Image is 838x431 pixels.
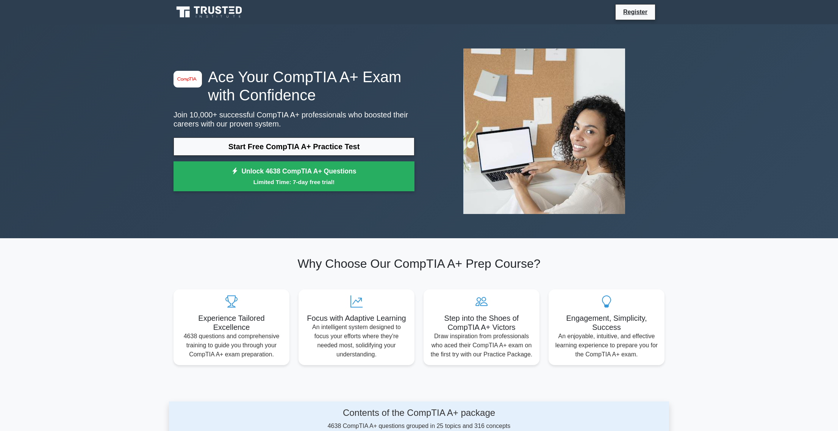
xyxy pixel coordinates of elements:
a: Register [619,7,652,17]
h2: Why Choose Our CompTIA A+ Prep Course? [174,256,664,271]
h5: Focus with Adaptive Learning [305,314,408,323]
p: Join 10,000+ successful CompTIA A+ professionals who boosted their careers with our proven system. [174,110,414,128]
a: Start Free CompTIA A+ Practice Test [174,137,414,156]
h4: Contents of the CompTIA A+ package [241,408,597,419]
a: Unlock 4638 CompTIA A+ QuestionsLimited Time: 7-day free trial! [174,161,414,192]
p: An enjoyable, intuitive, and effective learning experience to prepare you for the CompTIA A+ exam. [555,332,658,359]
p: 4638 questions and comprehensive training to guide you through your CompTIA A+ exam preparation. [180,332,283,359]
small: Limited Time: 7-day free trial! [183,178,405,186]
p: Draw inspiration from professionals who aced their CompTIA A+ exam on the first try with our Prac... [430,332,533,359]
p: An intelligent system designed to focus your efforts where they're needed most, solidifying your ... [305,323,408,359]
h1: Ace Your CompTIA A+ Exam with Confidence [174,68,414,104]
div: 4638 CompTIA A+ questions grouped in 25 topics and 316 concepts [241,408,597,431]
h5: Step into the Shoes of CompTIA A+ Victors [430,314,533,332]
h5: Engagement, Simplicity, Success [555,314,658,332]
h5: Experience Tailored Excellence [180,314,283,332]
